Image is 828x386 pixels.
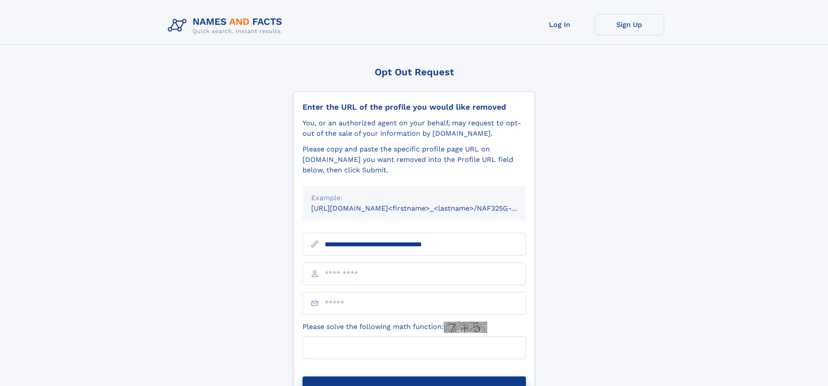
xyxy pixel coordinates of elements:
div: Example: [311,193,517,203]
label: Please solve the following math function: [303,322,487,333]
div: You, or an authorized agent on your behalf, may request to opt-out of the sale of your informatio... [303,118,526,139]
img: Logo Names and Facts [164,14,289,37]
div: Enter the URL of the profile you would like removed [303,102,526,112]
div: Opt Out Request [293,67,535,77]
div: Please copy and paste the specific profile page URL on [DOMAIN_NAME] you want removed into the Pr... [303,144,526,175]
a: Log In [525,14,595,35]
small: [URL][DOMAIN_NAME]<firstname>_<lastname>/NAF325G-xxxxxxxx [311,204,542,212]
a: Sign Up [595,14,664,35]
